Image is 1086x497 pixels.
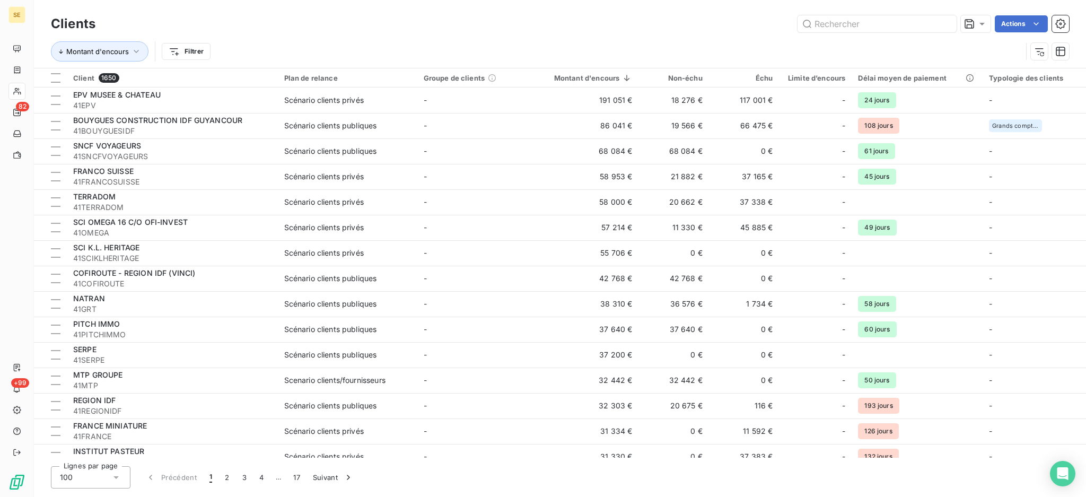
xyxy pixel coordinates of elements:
[73,396,116,405] span: REGION IDF
[858,92,896,108] span: 24 jours
[858,372,896,388] span: 50 jours
[842,375,845,386] span: -
[989,452,992,461] span: -
[270,469,287,486] span: …
[709,342,780,368] td: 0 €
[284,299,377,309] div: Scénario clients publiques
[424,401,427,410] span: -
[8,474,25,491] img: Logo LeanPay
[989,95,992,104] span: -
[842,324,845,335] span: -
[73,151,271,162] span: 41SNCFVOYAGEURS
[858,449,898,465] span: 132 jours
[139,466,203,489] button: Précédent
[638,215,709,240] td: 11 330 €
[203,466,218,489] button: 1
[424,172,427,181] span: -
[306,466,360,489] button: Suivant
[842,299,845,309] span: -
[284,95,364,106] div: Scénario clients privés
[531,393,638,418] td: 32 303 €
[51,14,95,33] h3: Clients
[709,418,780,444] td: 11 592 €
[638,342,709,368] td: 0 €
[73,345,97,354] span: SERPE
[284,400,377,411] div: Scénario clients publiques
[424,95,427,104] span: -
[73,74,94,82] span: Client
[73,202,271,213] span: 41TERRADOM
[284,324,377,335] div: Scénario clients publiques
[99,73,119,83] span: 1650
[531,189,638,215] td: 58 000 €
[858,321,896,337] span: 60 jours
[424,197,427,206] span: -
[989,274,992,283] span: -
[989,146,992,155] span: -
[73,228,271,238] span: 41OMEGA
[709,240,780,266] td: 0 €
[284,350,377,360] div: Scénario clients publiques
[73,217,188,226] span: SCI OMEGA 16 C/O OFI-INVEST
[538,74,632,82] div: Montant d'encours
[424,426,427,435] span: -
[218,466,235,489] button: 2
[11,378,29,388] span: +99
[287,466,306,489] button: 17
[51,41,148,62] button: Montant d'encours
[995,15,1048,32] button: Actions
[638,164,709,189] td: 21 882 €
[73,177,271,187] span: 41FRANCOSUISSE
[842,222,845,233] span: -
[424,74,485,82] span: Groupe de clients
[989,223,992,232] span: -
[842,451,845,462] span: -
[73,90,161,99] span: EPV MUSEE & CHATEAU
[709,393,780,418] td: 116 €
[709,215,780,240] td: 45 885 €
[424,248,427,257] span: -
[842,400,845,411] span: -
[531,418,638,444] td: 31 334 €
[709,113,780,138] td: 66 475 €
[73,192,116,201] span: TERRADOM
[638,88,709,113] td: 18 276 €
[989,197,992,206] span: -
[531,138,638,164] td: 68 084 €
[73,167,134,176] span: FRANCO SUISSE
[858,118,899,134] span: 108 jours
[842,197,845,207] span: -
[424,325,427,334] span: -
[989,401,992,410] span: -
[638,113,709,138] td: 19 566 €
[785,74,845,82] div: Limite d’encours
[858,296,896,312] span: 58 jours
[709,164,780,189] td: 37 165 €
[73,355,271,365] span: 41SERPE
[531,291,638,317] td: 38 310 €
[715,74,773,82] div: Échu
[709,291,780,317] td: 1 734 €
[284,74,411,82] div: Plan de relance
[638,138,709,164] td: 68 084 €
[531,444,638,469] td: 31 330 €
[531,88,638,113] td: 191 051 €
[73,421,147,430] span: FRANCE MINIATURE
[73,370,123,379] span: MTP GROUPE
[16,102,29,111] span: 82
[638,444,709,469] td: 0 €
[531,164,638,189] td: 58 953 €
[284,451,364,462] div: Scénario clients privés
[842,273,845,284] span: -
[424,350,427,359] span: -
[858,220,896,236] span: 49 jours
[709,88,780,113] td: 117 001 €
[73,329,271,340] span: 41PITCHIMMO
[638,418,709,444] td: 0 €
[73,294,105,303] span: NATRAN
[284,273,377,284] div: Scénario clients publiques
[284,146,377,156] div: Scénario clients publiques
[842,171,845,182] span: -
[709,266,780,291] td: 0 €
[709,189,780,215] td: 37 338 €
